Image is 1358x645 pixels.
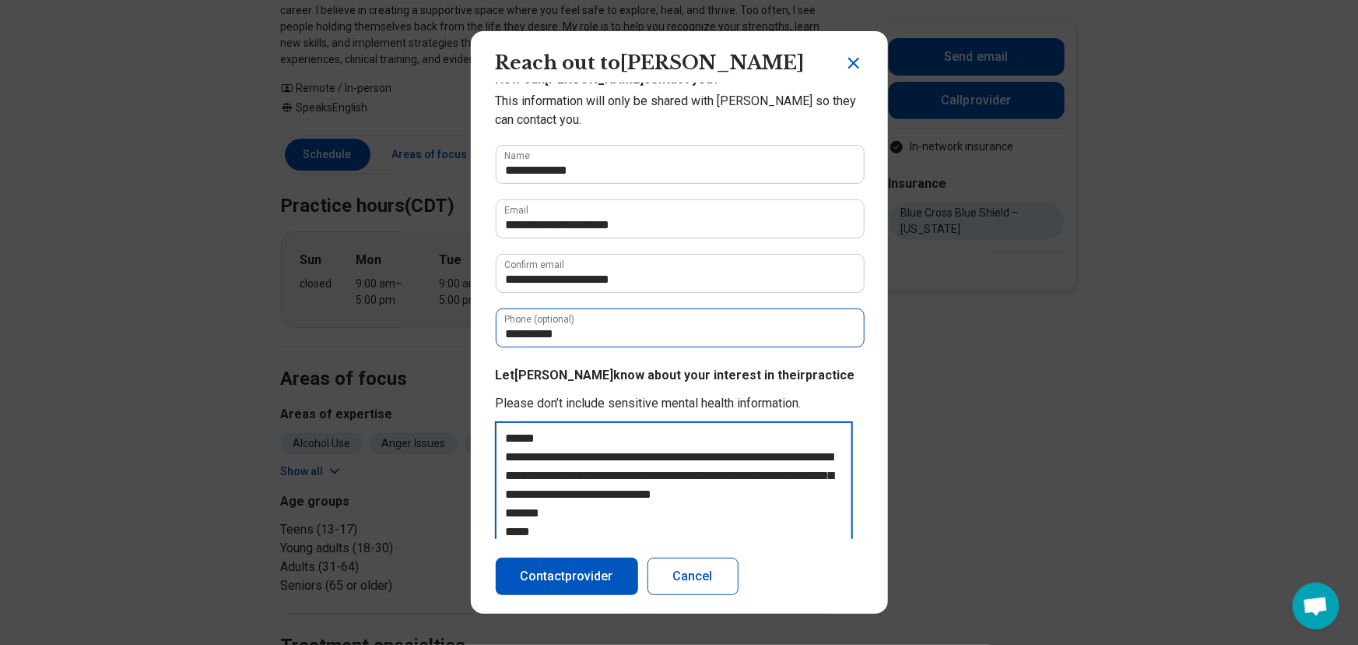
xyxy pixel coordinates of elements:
[505,206,529,215] label: Email
[844,54,863,72] button: Close dialog
[496,92,863,129] p: This information will only be shared with [PERSON_NAME] so they can contact you.
[505,315,575,324] label: Phone (optional)
[496,51,805,74] span: Reach out to [PERSON_NAME]
[496,366,863,385] p: Let [PERSON_NAME] know about your interest in their practice
[496,558,638,595] button: Contactprovider
[647,558,739,595] button: Cancel
[505,260,565,270] label: Confirm email
[496,394,863,413] p: Please don’t include sensitive mental health information.
[505,151,531,160] label: Name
